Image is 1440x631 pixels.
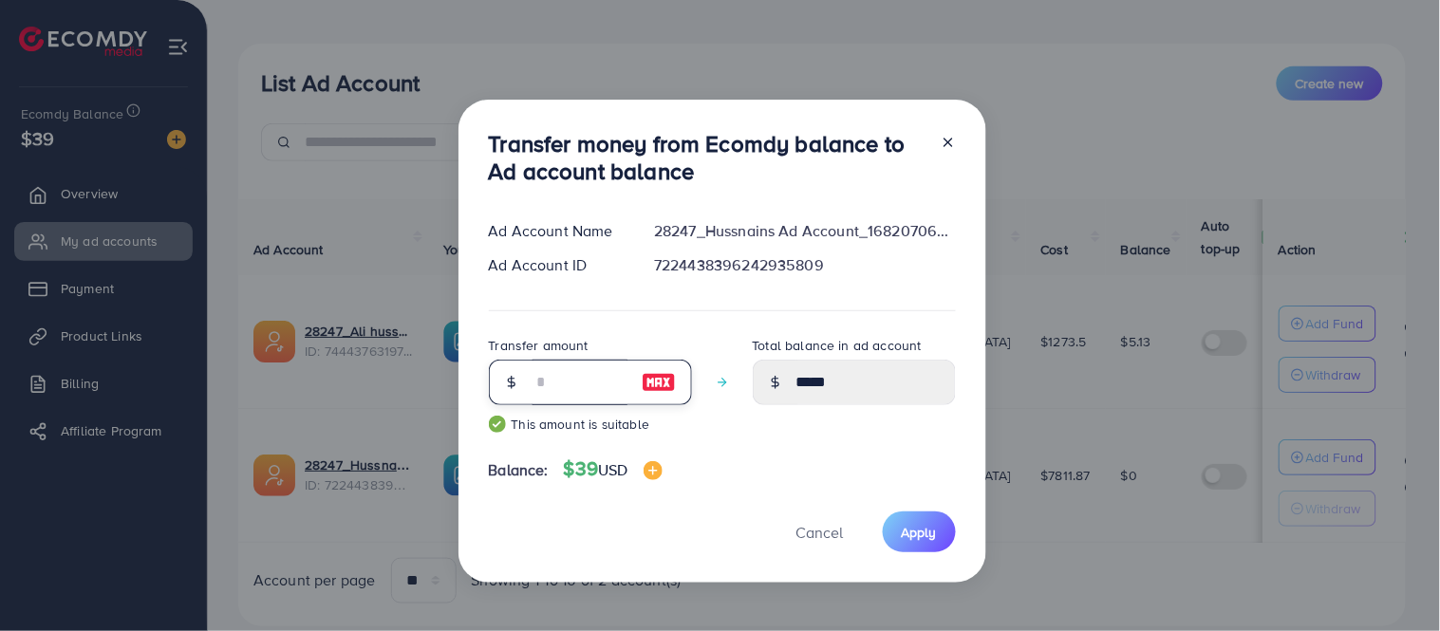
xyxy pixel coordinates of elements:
small: This amount is suitable [489,415,692,434]
div: 7224438396242935809 [639,254,970,276]
span: Balance: [489,459,549,481]
span: Apply [902,523,937,542]
img: image [644,461,663,480]
img: guide [489,416,506,433]
div: 28247_Hussnains Ad Account_1682070647889 [639,220,970,242]
span: Cancel [796,522,844,543]
label: Total balance in ad account [753,336,922,355]
button: Apply [883,511,956,552]
img: image [642,371,676,394]
button: Cancel [773,511,868,552]
h3: Transfer money from Ecomdy balance to Ad account balance [489,130,926,185]
iframe: Chat [1359,546,1426,617]
label: Transfer amount [489,336,589,355]
span: USD [598,459,627,480]
div: Ad Account Name [474,220,640,242]
div: Ad Account ID [474,254,640,276]
h4: $39 [564,457,663,481]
